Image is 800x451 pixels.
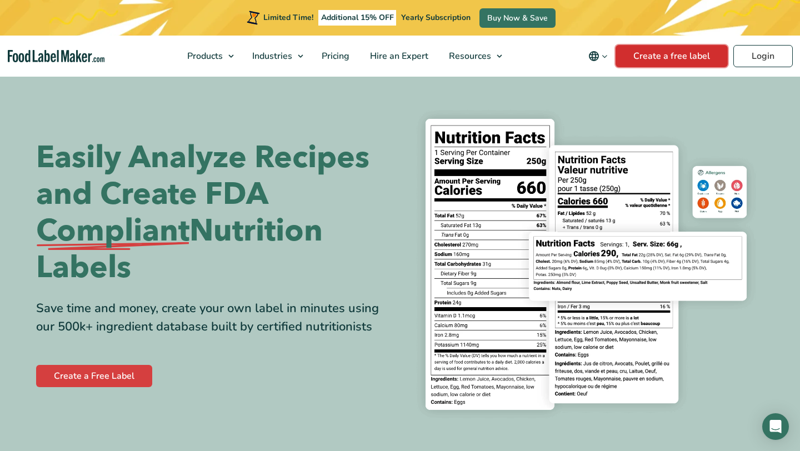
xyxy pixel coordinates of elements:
[177,36,239,77] a: Products
[249,50,293,62] span: Industries
[263,12,313,23] span: Limited Time!
[616,45,728,67] a: Create a free label
[401,12,471,23] span: Yearly Subscription
[36,139,392,286] h1: Easily Analyze Recipes and Create FDA Nutrition Labels
[36,213,189,249] span: Compliant
[733,45,793,67] a: Login
[479,8,556,28] a: Buy Now & Save
[312,36,357,77] a: Pricing
[36,365,152,387] a: Create a Free Label
[242,36,309,77] a: Industries
[581,45,616,67] button: Change language
[184,50,224,62] span: Products
[439,36,508,77] a: Resources
[446,50,492,62] span: Resources
[360,36,436,77] a: Hire an Expert
[318,50,351,62] span: Pricing
[762,413,789,440] div: Open Intercom Messenger
[8,50,105,63] a: Food Label Maker homepage
[367,50,429,62] span: Hire an Expert
[36,299,392,336] div: Save time and money, create your own label in minutes using our 500k+ ingredient database built b...
[318,10,397,26] span: Additional 15% OFF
